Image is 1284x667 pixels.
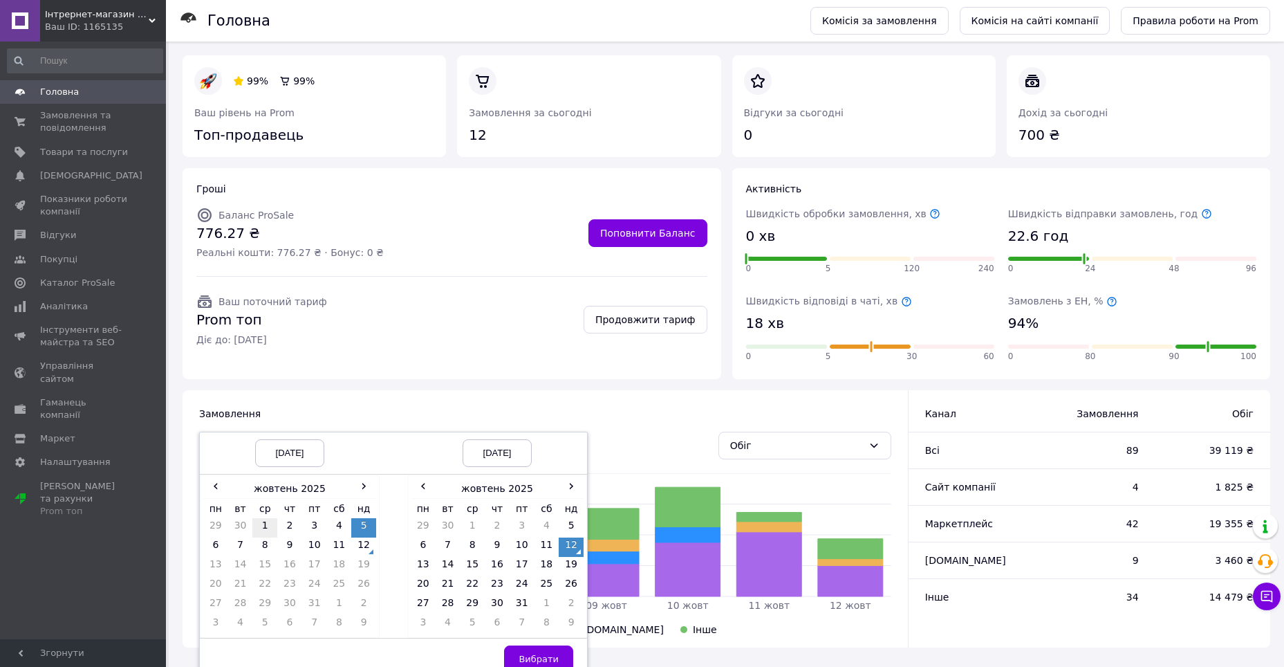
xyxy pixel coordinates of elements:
[277,498,302,518] th: чт
[810,7,949,35] a: Комісія за замовлення
[40,170,142,182] span: [DEMOGRAPHIC_DATA]
[327,498,352,518] th: сб
[327,538,352,557] td: 11
[436,615,460,634] td: 4
[460,557,485,576] td: 15
[436,518,460,538] td: 30
[1166,444,1254,457] span: 39 119 ₴
[40,456,111,468] span: Налаштування
[559,538,584,557] td: 12
[1169,351,1179,363] span: 90
[748,600,790,611] tspan: 11 жовт
[40,432,75,445] span: Маркет
[510,538,534,557] td: 10
[559,615,584,634] td: 9
[746,208,941,219] span: Швидкість обробки замовлення, хв
[411,576,436,596] td: 20
[302,538,327,557] td: 10
[351,615,376,634] td: 9
[1166,554,1254,567] span: 3 460 ₴
[40,360,128,385] span: Управління сайтом
[485,615,510,634] td: 6
[327,576,352,596] td: 25
[228,538,253,557] td: 7
[1166,407,1254,421] span: Обіг
[983,351,994,363] span: 60
[327,557,352,576] td: 18
[1121,7,1270,35] a: Правила роботи на Prom
[1045,407,1138,421] span: Замовлення
[40,193,128,218] span: Показники роботи компанії
[460,596,485,615] td: 29
[252,596,277,615] td: 29
[436,479,559,499] th: жовтень 2025
[1253,583,1281,610] button: Чат з покупцем
[327,518,352,538] td: 4
[203,596,228,615] td: 27
[1169,263,1179,275] span: 48
[463,439,532,467] div: [DATE]
[247,75,268,86] span: 99%
[586,600,627,611] tspan: 09 жовт
[1166,480,1254,494] span: 1 825 ₴
[40,480,128,518] span: [PERSON_NAME] та рахунки
[746,183,802,194] span: Активність
[436,498,460,518] th: вт
[302,615,327,634] td: 7
[411,596,436,615] td: 27
[196,246,384,259] span: Реальні кошти: 776.27 ₴ · Бонус: 0 ₴
[485,557,510,576] td: 16
[1045,590,1138,604] span: 34
[1246,263,1256,275] span: 96
[1085,351,1095,363] span: 80
[1008,295,1117,307] span: Замовлень з ЕН, %
[559,576,584,596] td: 26
[40,396,128,421] span: Гаманець компанії
[485,518,510,538] td: 2
[40,253,77,266] span: Покупці
[252,615,277,634] td: 5
[302,576,327,596] td: 24
[534,596,559,615] td: 1
[436,576,460,596] td: 21
[510,557,534,576] td: 17
[510,615,534,634] td: 7
[351,479,376,493] span: ›
[485,538,510,557] td: 9
[277,615,302,634] td: 6
[925,555,1006,566] span: [DOMAIN_NAME]
[228,557,253,576] td: 14
[510,518,534,538] td: 3
[40,109,128,134] span: Замовлення та повідомлення
[327,615,352,634] td: 8
[559,557,584,576] td: 19
[252,518,277,538] td: 1
[534,557,559,576] td: 18
[1008,351,1014,363] span: 0
[559,498,584,518] th: нд
[1166,590,1254,604] span: 14 479 ₴
[411,479,436,493] span: ‹
[411,557,436,576] td: 13
[228,498,253,518] th: вт
[485,498,510,518] th: чт
[351,518,376,538] td: 5
[534,498,559,518] th: сб
[252,538,277,557] td: 8
[7,48,163,73] input: Пошук
[1008,263,1014,275] span: 0
[1045,444,1138,457] span: 89
[196,183,226,194] span: Гроші
[1166,517,1254,531] span: 19 355 ₴
[45,21,166,33] div: Ваш ID: 1165135
[302,596,327,615] td: 31
[228,479,352,499] th: жовтень 2025
[826,263,831,275] span: 5
[559,518,584,538] td: 5
[960,7,1110,35] a: Комісія на сайті компанії
[1045,554,1138,567] span: 9
[826,351,831,363] span: 5
[746,313,784,333] span: 18 хв
[351,596,376,615] td: 2
[411,518,436,538] td: 29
